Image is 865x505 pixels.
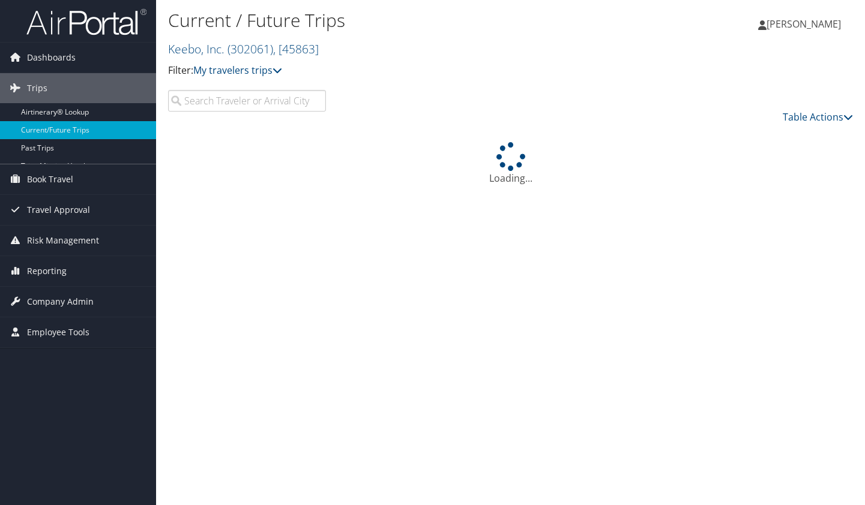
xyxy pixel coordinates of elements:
[273,41,319,57] span: , [ 45863 ]
[27,256,67,286] span: Reporting
[27,73,47,103] span: Trips
[27,287,94,317] span: Company Admin
[168,90,326,112] input: Search Traveler or Arrival City
[193,64,282,77] a: My travelers trips
[783,110,853,124] a: Table Actions
[168,63,625,79] p: Filter:
[26,8,146,36] img: airportal-logo.png
[27,226,99,255] span: Risk Management
[27,43,76,73] span: Dashboards
[27,317,89,347] span: Employee Tools
[758,6,853,42] a: [PERSON_NAME]
[767,17,841,31] span: [PERSON_NAME]
[168,142,853,185] div: Loading...
[228,41,273,57] span: ( 302061 )
[168,41,319,57] a: Keebo, Inc.
[27,195,90,225] span: Travel Approval
[168,8,625,33] h1: Current / Future Trips
[27,164,73,194] span: Book Travel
